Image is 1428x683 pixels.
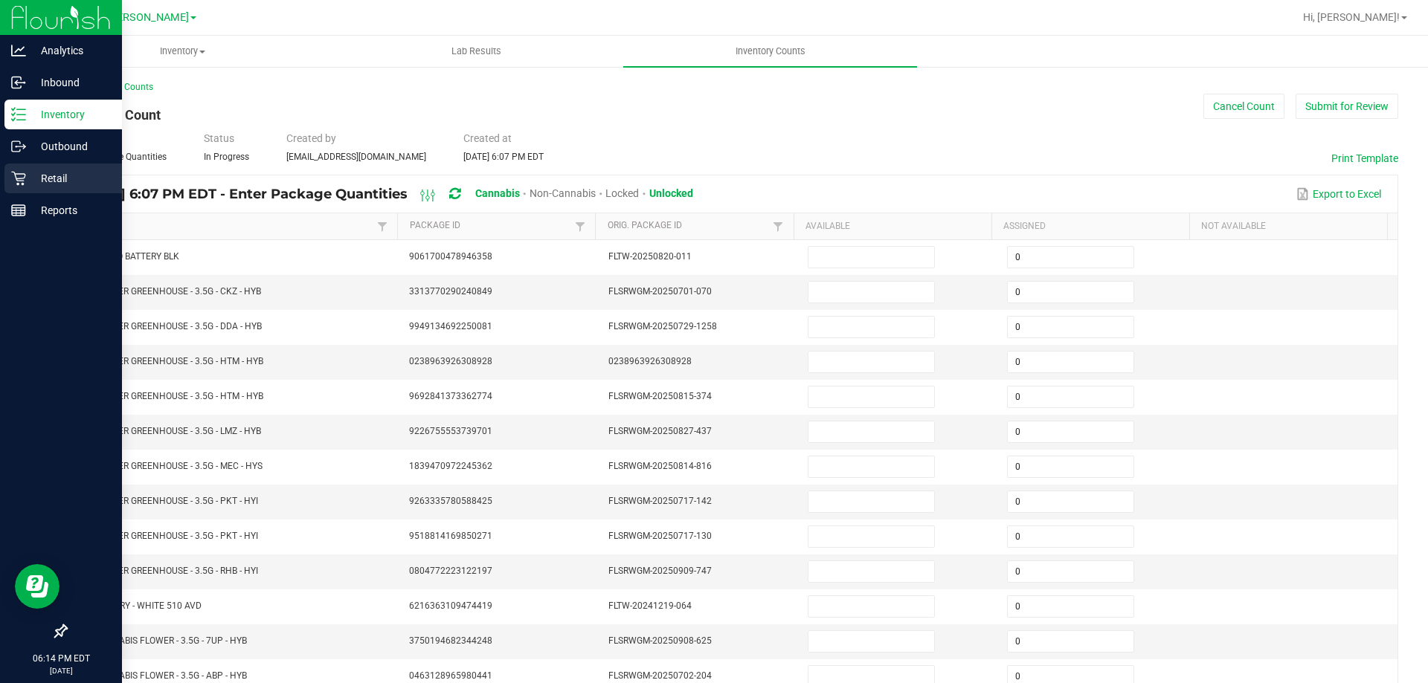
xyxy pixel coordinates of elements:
[608,635,712,646] span: FLSRWGM-20250908-625
[26,137,115,155] p: Outbound
[26,201,115,219] p: Reports
[77,356,263,366] span: FD - FLOWER GREENHOUSE - 3.5G - HTM - HYB
[608,220,770,232] a: Orig. Package IdSortable
[608,566,712,576] span: FLSRWGM-20250909-747
[715,45,826,58] span: Inventory Counts
[7,652,115,665] p: 06:14 PM EDT
[608,496,712,506] span: FLSRWGM-20250717-142
[77,391,263,401] span: FD - FLOWER GREENHOUSE - 3.5G - HTM - HYB
[409,391,492,401] span: 9692841373362774
[608,601,692,611] span: FLTW-20241219-064
[623,36,917,67] a: Inventory Counts
[769,217,787,236] a: Filter
[608,356,692,366] span: 0238963926308928
[409,356,492,366] span: 0238963926308928
[26,74,115,91] p: Inbound
[1303,11,1400,23] span: Hi, [PERSON_NAME]!
[7,665,115,676] p: [DATE]
[77,286,261,297] span: FD - FLOWER GREENHOUSE - 3.5G - CKZ - HYB
[991,213,1189,240] th: Assigned
[77,321,262,331] span: FD - FLOWER GREENHOUSE - 3.5G - DDA - HYB
[608,426,712,436] span: FLSRWGM-20250827-437
[605,187,639,199] span: Locked
[431,45,521,58] span: Lab Results
[409,426,492,436] span: 9226755553739701
[608,531,712,541] span: FLSRWGM-20250717-130
[463,152,544,162] span: [DATE] 6:07 PM EDT
[11,139,26,154] inline-svg: Outbound
[409,566,492,576] span: 0804772223122197
[286,152,426,162] span: [EMAIL_ADDRESS][DOMAIN_NAME]
[475,187,520,199] span: Cannabis
[608,670,712,681] span: FLSRWGM-20250702-204
[409,635,492,646] span: 3750194682344248
[1296,94,1398,119] button: Submit for Review
[77,566,258,576] span: FD - FLOWER GREENHOUSE - 3.5G - RHB - HYI
[1293,181,1385,207] button: Export to Excel
[373,217,391,236] a: Filter
[77,670,247,681] span: FT - CANNABIS FLOWER - 3.5G - ABP - HYB
[649,187,693,199] span: Unlocked
[77,181,704,208] div: [DATE] 6:07 PM EDT - Enter Package Quantities
[463,132,512,144] span: Created at
[26,42,115,59] p: Analytics
[11,107,26,122] inline-svg: Inventory
[80,220,373,232] a: ItemSortable
[15,564,59,609] iframe: Resource center
[409,601,492,611] span: 6216363109474419
[1189,213,1387,240] th: Not Available
[530,187,596,199] span: Non-Cannabis
[409,461,492,471] span: 1839470972245362
[36,45,329,58] span: Inventory
[608,321,717,331] span: FLSRWGM-20250729-1258
[409,670,492,681] span: 0463128965980441
[77,531,258,541] span: FD - FLOWER GREENHOUSE - 3.5G - PKT - HYI
[1331,151,1398,166] button: Print Template
[409,286,492,297] span: 3313770290240849
[608,391,712,401] span: FLSRWGM-20250815-374
[410,220,572,232] a: Package IdSortable
[608,461,712,471] span: FLSRWGM-20250814-816
[77,461,263,471] span: FD - FLOWER GREENHOUSE - 3.5G - MEC - HYS
[26,169,115,187] p: Retail
[26,106,115,123] p: Inventory
[77,601,202,611] span: FT - BATTERY - WHITE 510 AVD
[329,36,623,67] a: Lab Results
[11,43,26,58] inline-svg: Analytics
[77,635,247,646] span: FT - CANNABIS FLOWER - 3.5G - 7UP - HYB
[11,75,26,90] inline-svg: Inbound
[204,132,234,144] span: Status
[571,217,589,236] a: Filter
[794,213,991,240] th: Available
[409,321,492,331] span: 9949134692250081
[107,11,189,24] span: [PERSON_NAME]
[11,203,26,218] inline-svg: Reports
[1203,94,1284,119] button: Cancel Count
[409,531,492,541] span: 9518814169850271
[36,36,329,67] a: Inventory
[77,426,261,436] span: FD - FLOWER GREENHOUSE - 3.5G - LMZ - HYB
[204,152,249,162] span: In Progress
[608,286,712,297] span: FLSRWGM-20250701-070
[608,251,692,262] span: FLTW-20250820-011
[77,251,179,262] span: CCELL SILO BATTERY BLK
[77,496,258,506] span: FD - FLOWER GREENHOUSE - 3.5G - PKT - HYI
[11,171,26,186] inline-svg: Retail
[409,251,492,262] span: 9061700478946358
[286,132,336,144] span: Created by
[409,496,492,506] span: 9263335780588425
